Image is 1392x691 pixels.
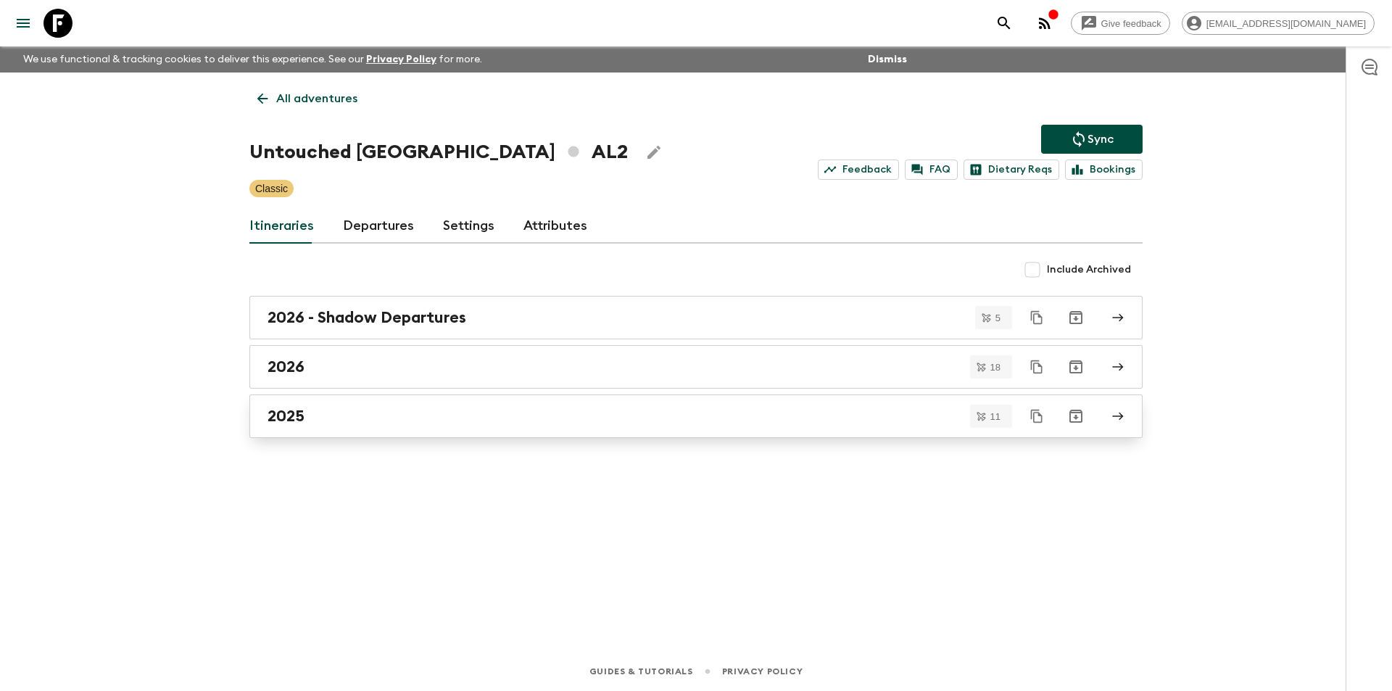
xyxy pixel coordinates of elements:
[249,345,1143,389] a: 2026
[249,138,628,167] h1: Untouched [GEOGRAPHIC_DATA] AL2
[1182,12,1375,35] div: [EMAIL_ADDRESS][DOMAIN_NAME]
[639,138,668,167] button: Edit Adventure Title
[268,357,304,376] h2: 2026
[1071,12,1170,35] a: Give feedback
[343,209,414,244] a: Departures
[249,296,1143,339] a: 2026 - Shadow Departures
[268,407,304,426] h2: 2025
[249,84,365,113] a: All adventures
[1061,402,1090,431] button: Archive
[722,663,803,679] a: Privacy Policy
[17,46,488,73] p: We use functional & tracking cookies to deliver this experience. See our for more.
[1198,18,1374,29] span: [EMAIL_ADDRESS][DOMAIN_NAME]
[255,181,288,196] p: Classic
[1093,18,1169,29] span: Give feedback
[1061,303,1090,332] button: Archive
[982,363,1009,372] span: 18
[1024,403,1050,429] button: Duplicate
[964,160,1059,180] a: Dietary Reqs
[818,160,899,180] a: Feedback
[1061,352,1090,381] button: Archive
[276,90,357,107] p: All adventures
[249,209,314,244] a: Itineraries
[864,49,911,70] button: Dismiss
[9,9,38,38] button: menu
[905,160,958,180] a: FAQ
[990,9,1019,38] button: search adventures
[249,394,1143,438] a: 2025
[523,209,587,244] a: Attributes
[1047,262,1131,277] span: Include Archived
[1024,354,1050,380] button: Duplicate
[443,209,494,244] a: Settings
[1065,160,1143,180] a: Bookings
[1087,131,1114,148] p: Sync
[1024,305,1050,331] button: Duplicate
[589,663,693,679] a: Guides & Tutorials
[366,54,436,65] a: Privacy Policy
[987,313,1009,323] span: 5
[982,412,1009,421] span: 11
[1041,125,1143,154] button: Sync adventure departures to the booking engine
[268,308,466,327] h2: 2026 - Shadow Departures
